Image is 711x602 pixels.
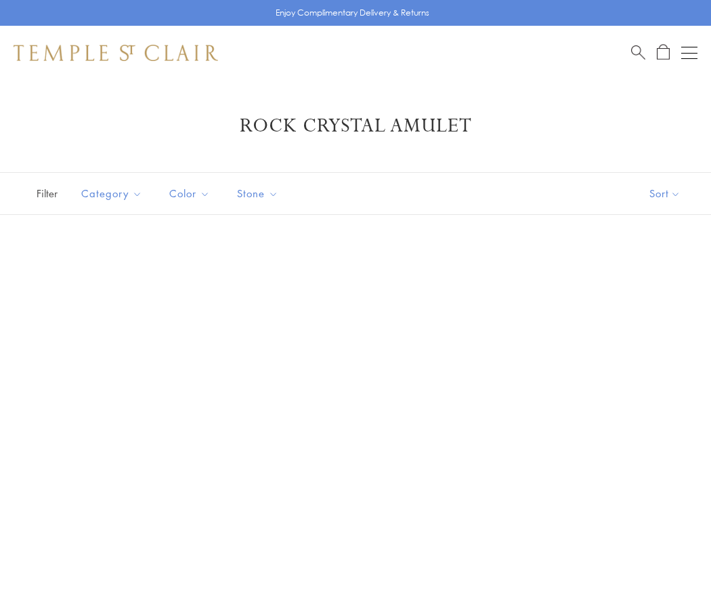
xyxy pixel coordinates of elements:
[227,178,288,209] button: Stone
[681,45,697,61] button: Open navigation
[276,6,429,20] p: Enjoy Complimentary Delivery & Returns
[159,178,220,209] button: Color
[163,185,220,202] span: Color
[657,44,670,61] a: Open Shopping Bag
[14,45,218,61] img: Temple St. Clair
[230,185,288,202] span: Stone
[619,173,711,214] button: Show sort by
[631,44,645,61] a: Search
[71,178,152,209] button: Category
[34,114,677,138] h1: Rock Crystal Amulet
[74,185,152,202] span: Category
